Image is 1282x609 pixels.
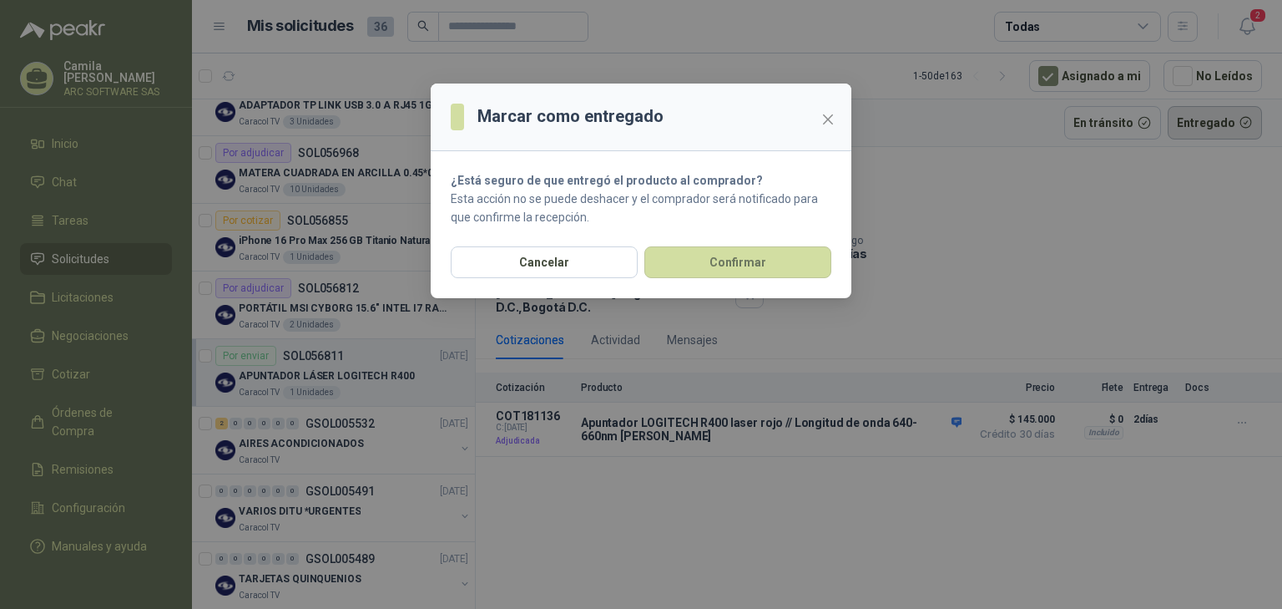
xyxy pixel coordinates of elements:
span: close [821,113,835,126]
strong: ¿Está seguro de que entregó el producto al comprador? [451,174,763,187]
h3: Marcar como entregado [477,104,664,129]
button: Cancelar [451,246,638,278]
button: Close [815,106,841,133]
button: Confirmar [644,246,831,278]
p: Esta acción no se puede deshacer y el comprador será notificado para que confirme la recepción. [451,190,831,226]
